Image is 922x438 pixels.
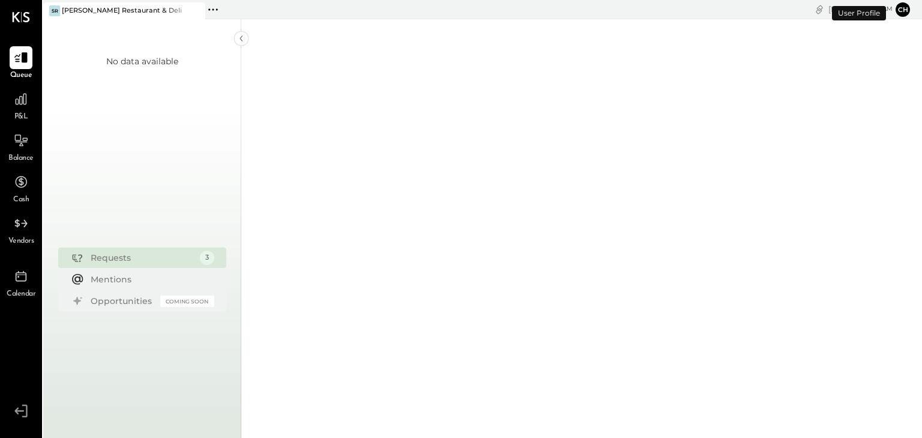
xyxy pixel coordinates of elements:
div: [DATE] [828,4,893,15]
a: Balance [1,129,41,164]
div: [PERSON_NAME] Restaurant & Deli [62,6,182,16]
div: Opportunities [91,295,154,307]
a: Calendar [1,265,41,300]
div: No data available [106,55,178,67]
a: Vendors [1,212,41,247]
span: 10 : 18 [857,4,881,15]
span: P&L [14,112,28,123]
span: am [882,5,893,13]
div: 3 [200,251,214,265]
button: ch [896,2,910,17]
span: Cash [13,195,29,205]
a: Cash [1,171,41,205]
a: P&L [1,88,41,123]
a: Queue [1,46,41,81]
div: Requests [91,252,194,264]
span: Queue [10,70,32,81]
span: Vendors [8,236,34,247]
span: Calendar [7,289,35,300]
span: Balance [8,153,34,164]
div: Mentions [91,273,208,285]
div: User Profile [832,6,886,20]
div: copy link [813,3,825,16]
div: SR [49,5,60,16]
div: Coming Soon [160,296,214,307]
